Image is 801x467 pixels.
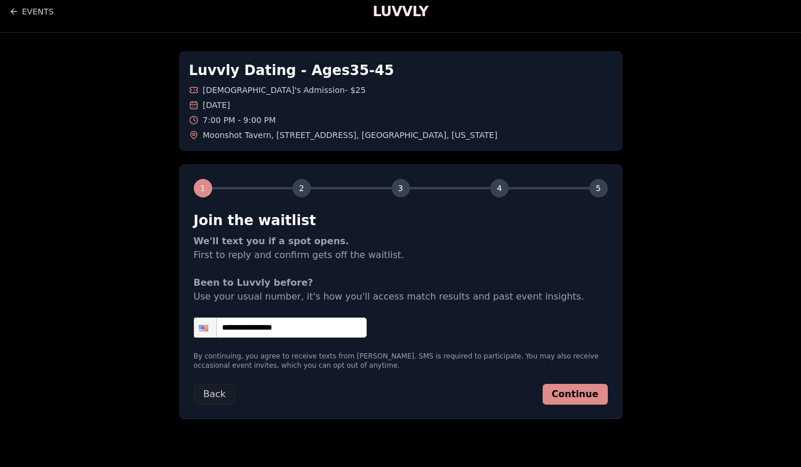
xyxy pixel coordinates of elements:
[392,179,410,197] div: 3
[194,277,313,288] strong: Been to Luvvly before?
[490,179,509,197] div: 4
[194,318,216,337] div: United States: + 1
[194,276,608,304] p: Use your usual number, it's how you'll access match results and past event insights.
[194,352,608,370] p: By continuing, you agree to receive texts from [PERSON_NAME]. SMS is required to participate. You...
[543,384,608,405] button: Continue
[194,211,608,230] h2: Join the waitlist
[203,114,276,126] span: 7:00 PM - 9:00 PM
[194,234,608,262] p: First to reply and confirm gets off the waitlist.
[194,236,349,246] strong: We'll text you if a spot opens.
[194,384,236,405] button: Back
[203,99,230,111] span: [DATE]
[373,2,428,21] a: LUVVLY
[194,179,212,197] div: 1
[203,84,366,96] span: [DEMOGRAPHIC_DATA]'s Admission - $25
[203,129,498,141] span: Moonshot Tavern , [STREET_ADDRESS] , [GEOGRAPHIC_DATA] , [US_STATE]
[589,179,608,197] div: 5
[189,61,612,80] h1: Luvvly Dating - Ages 35 - 45
[292,179,311,197] div: 2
